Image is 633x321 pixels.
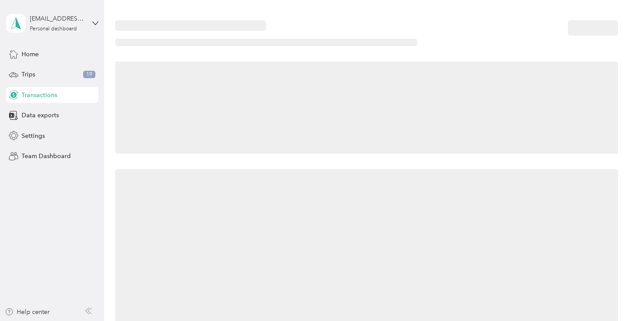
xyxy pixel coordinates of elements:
span: Data exports [22,111,59,120]
span: 19 [83,71,95,79]
span: Trips [22,70,35,79]
span: Settings [22,131,45,141]
span: Transactions [22,90,57,100]
span: Team Dashboard [22,151,71,161]
span: Home [22,50,39,59]
button: Help center [5,307,50,317]
div: Personal dashboard [30,26,77,32]
iframe: Everlance-gr Chat Button Frame [584,272,633,321]
div: [EMAIL_ADDRESS][DOMAIN_NAME] [30,14,85,23]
